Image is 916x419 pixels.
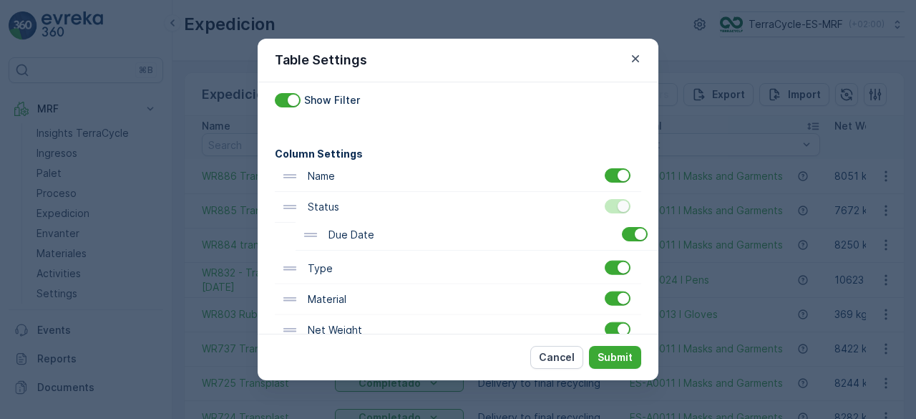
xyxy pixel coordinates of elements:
p: Submit [598,350,633,365]
p: Show Filter [304,93,360,107]
p: Cancel [539,350,575,365]
p: Table Settings [275,50,367,70]
button: Submit [589,346,641,369]
h4: Column Settings [275,146,641,161]
button: Cancel [530,346,583,369]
